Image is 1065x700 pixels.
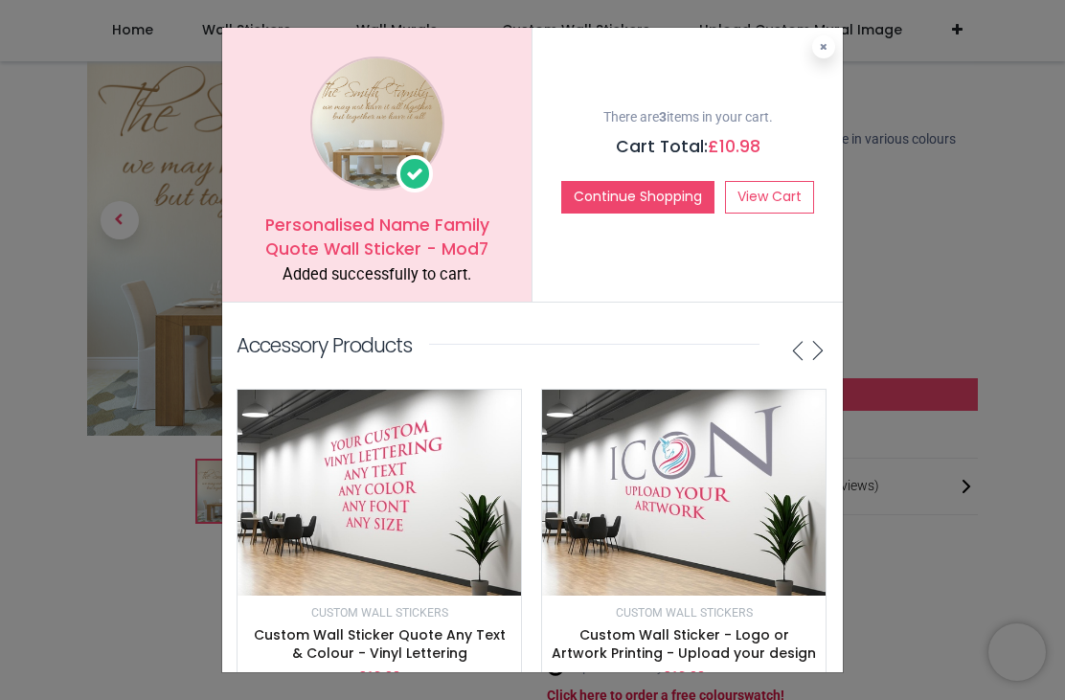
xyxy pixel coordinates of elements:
div: Added successfully to cart. [237,264,517,286]
p: £ [663,667,705,687]
a: Custom Wall Stickers [311,604,448,620]
a: View Cart [725,181,814,214]
b: 3 [659,109,667,124]
span: 10.98 [670,668,705,684]
p: £ [358,667,400,687]
p: There are items in your cart. [547,108,828,127]
a: Custom Wall Stickers [616,604,753,620]
small: Custom Wall Stickers [311,606,448,620]
a: Custom Wall Sticker Quote Any Text & Colour - Vinyl Lettering [254,625,506,664]
span: £ [708,135,760,158]
span: 10.98 [366,668,400,684]
button: Continue Shopping [561,181,714,214]
p: Accessory Products [237,331,412,359]
img: image_512 [542,390,826,596]
h5: Personalised Name Family Quote Wall Sticker - Mod7 [237,214,517,260]
img: image_1024 [310,56,444,191]
span: 10.98 [719,135,760,158]
img: image_512 [238,390,521,596]
a: Custom Wall Sticker - Logo or Artwork Printing - Upload your design [552,625,816,664]
h5: Cart Total: [547,135,828,159]
small: Custom Wall Stickers [616,606,753,620]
